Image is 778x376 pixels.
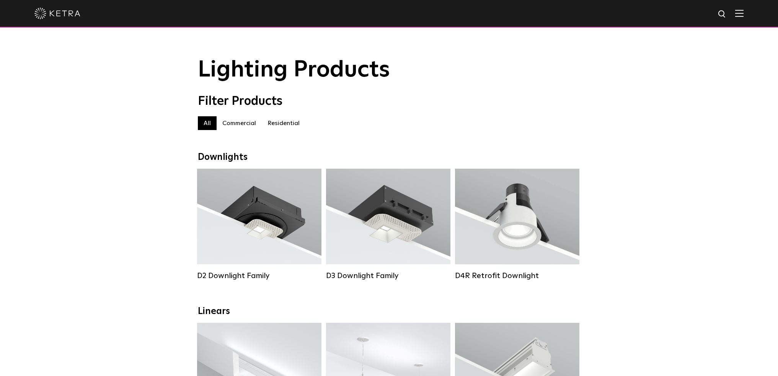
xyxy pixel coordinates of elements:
a: D4R Retrofit Downlight Lumen Output:800Colors:White / BlackBeam Angles:15° / 25° / 40° / 60°Watta... [455,169,579,280]
span: Lighting Products [198,59,390,81]
img: ketra-logo-2019-white [34,8,80,19]
div: D3 Downlight Family [326,271,450,280]
div: D4R Retrofit Downlight [455,271,579,280]
label: All [198,116,217,130]
a: D2 Downlight Family Lumen Output:1200Colors:White / Black / Gloss Black / Silver / Bronze / Silve... [197,169,321,280]
div: Downlights [198,152,581,163]
img: Hamburger%20Nav.svg [735,10,744,17]
img: search icon [718,10,727,19]
div: Filter Products [198,94,581,109]
a: D3 Downlight Family Lumen Output:700 / 900 / 1100Colors:White / Black / Silver / Bronze / Paintab... [326,169,450,280]
label: Residential [262,116,305,130]
div: D2 Downlight Family [197,271,321,280]
div: Linears [198,306,581,317]
label: Commercial [217,116,262,130]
